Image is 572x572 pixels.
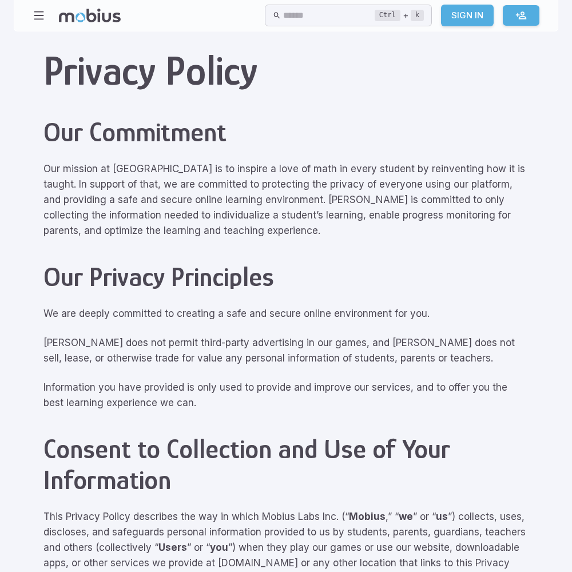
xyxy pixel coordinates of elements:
[43,47,529,94] h1: Privacy Policy
[43,335,529,366] p: [PERSON_NAME] does not permit third-party advertising in our games, and [PERSON_NAME] does not se...
[43,261,529,292] h2: Our Privacy Principles
[210,542,228,553] strong: you
[43,434,529,495] h2: Consent to Collection and Use of Your Information
[43,117,529,148] h2: Our Commitment
[375,10,400,21] kbd: Ctrl
[411,10,424,21] kbd: k
[441,5,494,26] a: Sign In
[375,9,424,22] div: +
[43,380,529,411] p: Information you have provided is only used to provide and improve our services, and to offer you ...
[43,306,529,321] p: We are deeply committed to creating a safe and secure online environment for you.
[43,161,529,239] p: Our mission at [GEOGRAPHIC_DATA] is to inspire a love of math in every student by reinventing how...
[158,542,187,553] strong: Users
[399,511,413,522] strong: we
[349,511,386,522] strong: Mobius
[436,511,448,522] strong: us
